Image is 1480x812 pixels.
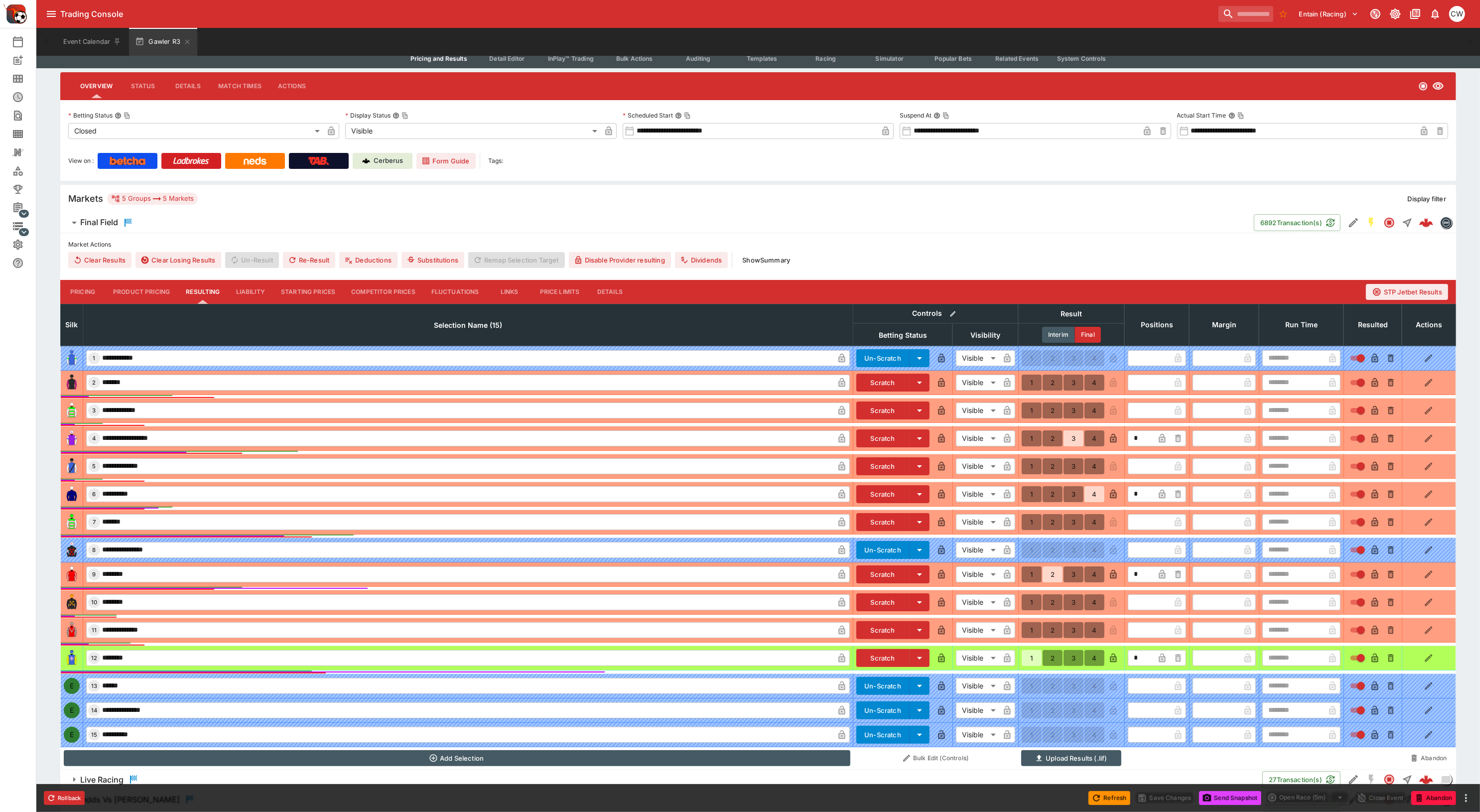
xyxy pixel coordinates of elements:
button: Copy To Clipboard [1237,112,1244,119]
button: SGM Disabled [1362,771,1380,789]
p: Display Status [345,111,391,120]
a: a2d344a0-b165-4646-ba17-54e5517b6430 [1416,770,1436,790]
img: TabNZ [308,157,329,165]
p: Cerberus [374,156,404,166]
button: 3 [1064,486,1083,502]
button: Rollback [44,791,85,805]
div: Visible [345,123,600,139]
img: runner 4 [64,430,80,446]
button: Clear Losing Results [135,252,221,268]
button: Un-Scratch [856,726,910,744]
div: Visible [956,430,999,446]
span: 2 [91,379,98,386]
button: Betting StatusCopy To Clipboard [115,112,122,119]
div: E [64,727,80,743]
span: 9 [91,571,98,578]
button: Scratch [856,429,910,447]
div: Search [12,110,40,122]
span: Racing [815,55,836,62]
button: Dividends [675,252,728,268]
button: 3 [1064,458,1083,474]
button: SGM Enabled [1362,214,1380,232]
div: Visible [956,566,999,582]
button: 1 [1022,622,1042,638]
button: 4 [1084,458,1104,474]
button: Event Calendar [57,28,127,56]
div: Visible [956,727,999,743]
div: Visible [956,542,999,558]
a: Form Guide [416,153,476,169]
img: runner 7 [64,514,80,530]
button: Scratch [856,485,910,503]
img: runner 9 [64,566,80,582]
label: Market Actions [68,237,1448,252]
p: Suspend At [900,111,932,120]
button: Actual Start TimeCopy To Clipboard [1228,112,1235,119]
button: Straight [1398,214,1416,232]
button: Un-Scratch [856,541,910,559]
button: Notifications [1426,5,1444,23]
span: Popular Bets [935,55,972,62]
button: Resulting [178,280,228,304]
img: betmakers [1441,217,1452,228]
span: 8 [91,546,98,553]
span: 15 [89,731,99,738]
button: Bulk Edit (Controls) [856,750,1016,766]
button: Fluctuations [423,280,487,304]
img: runner 8 [64,542,80,558]
button: Copy To Clipboard [942,112,949,119]
img: Ladbrokes [173,157,209,165]
button: 6892Transaction(s) [1254,214,1341,231]
div: Help & Support [12,257,40,269]
button: 3 [1064,594,1083,610]
button: Copy To Clipboard [684,112,691,119]
button: 4 [1084,403,1104,418]
span: Related Events [995,55,1039,62]
div: Visible [956,622,999,638]
button: Abandon [1411,791,1456,805]
img: logo-cerberus--red.svg [1419,773,1433,787]
th: Silk [61,304,83,346]
img: Betcha [110,157,145,165]
button: 1 [1022,594,1042,610]
button: 2 [1043,403,1063,418]
button: 4 [1084,622,1104,638]
button: Suspend AtCopy To Clipboard [934,112,941,119]
h5: Markets [68,193,103,204]
div: Visible [956,375,999,391]
div: Event Calendar [12,36,40,48]
button: 4 [1084,486,1104,502]
button: Re-Result [283,252,335,268]
button: Interim [1042,327,1075,343]
button: 27Transaction(s) [1262,771,1341,788]
div: Visible [956,458,999,474]
div: a2d344a0-b165-4646-ba17-54e5517b6430 [1419,773,1433,787]
label: Tags: [488,153,503,169]
div: Infrastructure [12,220,40,232]
button: Edit Detail [1345,214,1362,232]
button: Match Times [210,74,269,98]
button: Closed [1380,214,1398,232]
button: more [1460,792,1472,804]
button: Actions [269,74,314,98]
div: Meetings [12,73,40,85]
div: Management [12,202,40,214]
span: Visibility [959,329,1011,341]
button: Un-Scratch [856,701,910,719]
div: Visible [956,678,999,694]
button: 3 [1064,430,1083,446]
button: 3 [1064,566,1083,582]
button: 4 [1084,430,1104,446]
button: Abandon [1405,750,1453,766]
span: Mark an event as closed and abandoned. [1411,792,1456,802]
button: Gawler R3 [129,28,197,56]
img: runner 12 [64,650,80,666]
button: Price Limits [532,280,588,304]
button: Deductions [339,252,398,268]
button: 1 [1022,566,1042,582]
span: Betting Status [868,329,938,341]
span: 11 [90,627,99,634]
div: liveracing [1440,774,1452,786]
span: 12 [89,655,99,662]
